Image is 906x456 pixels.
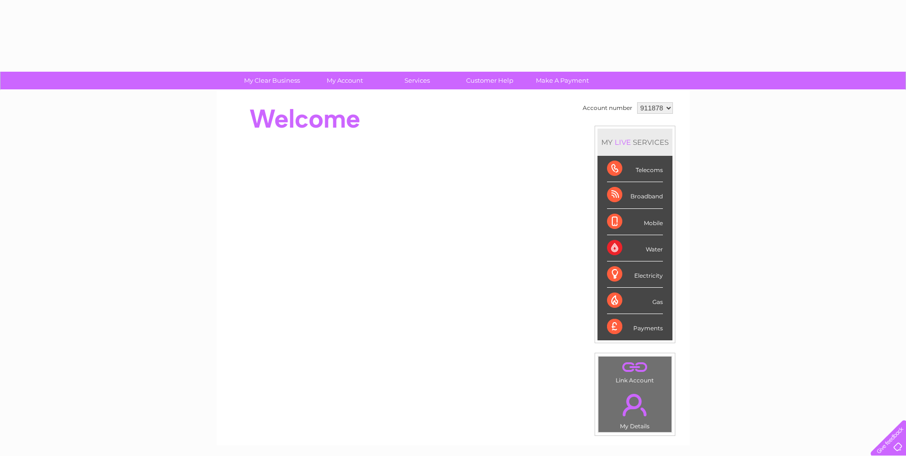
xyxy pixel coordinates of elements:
div: Electricity [607,261,663,288]
div: Payments [607,314,663,340]
a: Customer Help [450,72,529,89]
a: . [601,359,669,376]
div: Mobile [607,209,663,235]
td: My Details [598,386,672,433]
div: MY SERVICES [597,129,672,156]
a: My Clear Business [233,72,311,89]
div: Broadband [607,182,663,208]
td: Link Account [598,356,672,386]
div: Gas [607,288,663,314]
a: Services [378,72,457,89]
td: Account number [580,100,635,116]
div: LIVE [613,138,633,147]
a: . [601,388,669,422]
a: My Account [305,72,384,89]
div: Telecoms [607,156,663,182]
a: Make A Payment [523,72,602,89]
div: Water [607,235,663,261]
